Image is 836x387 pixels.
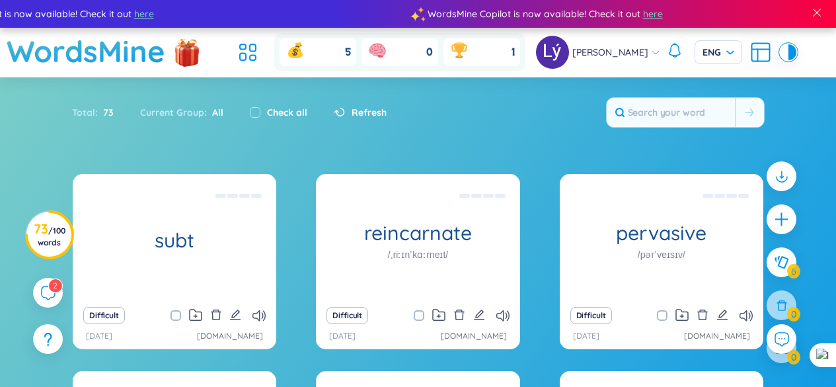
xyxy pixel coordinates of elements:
[453,306,465,325] button: delete
[638,247,685,262] h1: /pərˈveɪsɪv/
[329,330,356,343] p: [DATE]
[267,105,307,120] label: Check all
[773,211,790,228] span: plus
[573,330,599,343] p: [DATE]
[453,309,465,321] span: delete
[72,99,127,126] div: Total :
[638,7,658,21] span: here
[127,99,237,126] div: Current Group :
[197,330,263,343] a: [DOMAIN_NAME]
[697,309,708,321] span: delete
[7,28,165,75] a: WordsMine
[210,306,222,325] button: delete
[352,105,387,120] span: Refresh
[98,105,114,120] span: 73
[441,330,507,343] a: [DOMAIN_NAME]
[512,45,515,60] span: 1
[536,36,572,69] a: avatar
[570,307,612,324] button: Difficult
[210,309,222,321] span: delete
[473,306,485,325] button: edit
[473,309,485,321] span: edit
[207,107,223,118] span: All
[229,309,241,321] span: edit
[388,247,448,262] h1: /ˌriːɪnˈkɑːrneɪt/
[38,226,65,247] span: / 100 words
[426,45,433,60] span: 0
[607,98,735,127] input: Search your word
[536,36,569,69] img: avatar
[86,330,112,343] p: [DATE]
[73,229,276,252] h1: subt
[49,279,62,292] sup: 2
[684,330,750,343] a: [DOMAIN_NAME]
[34,224,65,247] h3: 73
[716,306,728,325] button: edit
[716,309,728,321] span: edit
[174,33,200,73] img: flashSalesIcon.a7f4f837.png
[345,45,351,60] span: 5
[83,307,125,324] button: Difficult
[697,306,708,325] button: delete
[316,222,519,245] h1: reincarnate
[129,7,149,21] span: here
[560,222,763,245] h1: pervasive
[572,45,648,60] span: [PERSON_NAME]
[53,280,57,290] span: 2
[229,306,241,325] button: edit
[703,46,734,59] span: ENG
[326,307,368,324] button: Difficult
